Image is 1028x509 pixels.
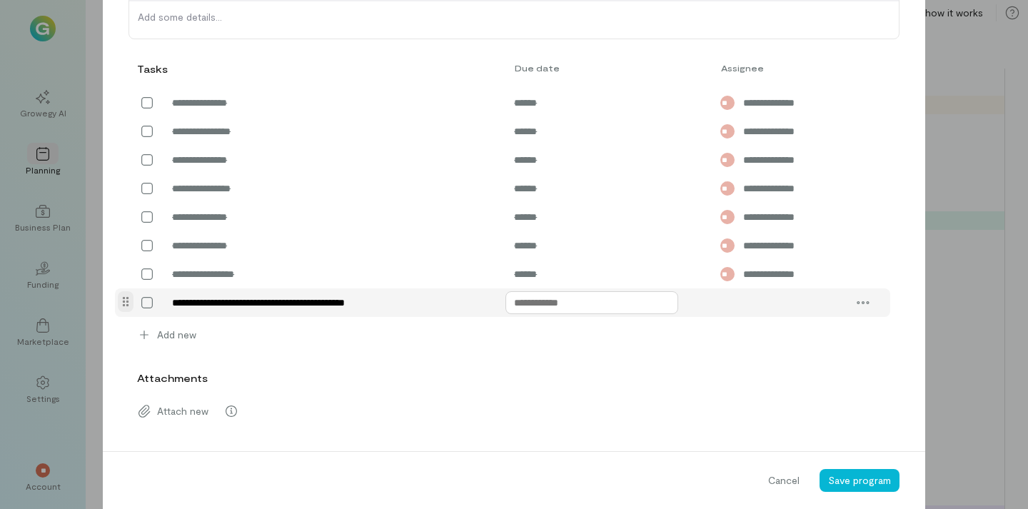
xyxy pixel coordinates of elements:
span: Attach new [157,404,208,418]
span: Cancel [768,473,800,488]
span: Save program [828,474,891,486]
button: Save program [820,469,899,492]
label: Attachments [137,371,208,385]
div: Attach new [128,397,899,425]
span: Add new [157,328,196,342]
div: editable markdown [129,1,899,39]
div: Assignee [712,62,849,74]
div: Tasks [137,62,164,76]
div: Due date [506,62,712,74]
